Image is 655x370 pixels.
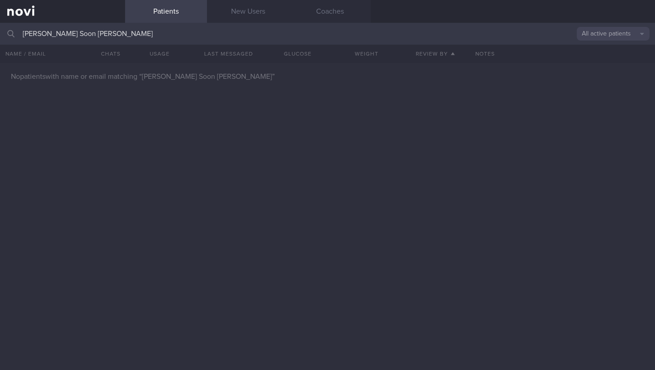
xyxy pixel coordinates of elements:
[194,45,263,63] button: Last Messaged
[125,45,194,63] div: Usage
[263,45,332,63] button: Glucose
[332,45,401,63] button: Weight
[577,27,650,41] button: All active patients
[89,45,125,63] button: Chats
[401,45,470,63] button: Review By
[470,45,655,63] div: Notes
